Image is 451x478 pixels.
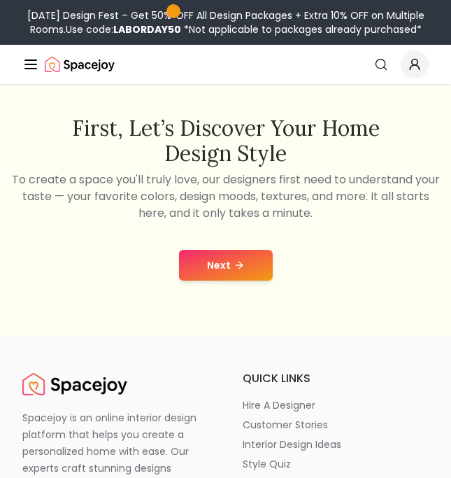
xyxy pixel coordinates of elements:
[243,457,291,471] p: style quiz
[243,398,315,412] p: hire a designer
[243,437,429,451] a: interior design ideas
[22,45,429,84] nav: Global
[243,418,429,432] a: customer stories
[181,22,422,36] span: *Not applicable to packages already purchased*
[243,437,341,451] p: interior design ideas
[22,370,127,398] a: Spacejoy
[45,50,115,78] a: Spacejoy
[243,398,429,412] a: hire a designer
[243,457,429,471] a: style quiz
[243,418,328,432] p: customer stories
[11,171,440,222] p: To create a space you'll truly love, our designers first need to understand your taste — your fav...
[45,50,115,78] img: Spacejoy Logo
[22,370,127,398] img: Spacejoy Logo
[11,115,440,166] h2: First, let’s discover your home design style
[66,22,181,36] span: Use code:
[179,250,273,281] button: Next
[243,370,429,387] h6: quick links
[6,8,445,36] div: [DATE] Design Fest – Get 50% OFF All Design Packages + Extra 10% OFF on Multiple Rooms.
[113,22,181,36] b: LABORDAY50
